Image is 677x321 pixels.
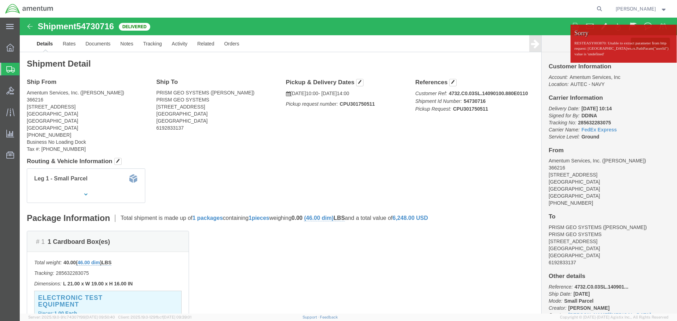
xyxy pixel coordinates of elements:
[85,315,115,319] span: [DATE] 09:50:40
[615,5,667,13] button: [PERSON_NAME]
[163,315,191,319] span: [DATE] 09:39:01
[20,18,677,314] iframe: FS Legacy Container
[118,315,191,319] span: Client: 2025.19.0-129fbcf
[28,315,115,319] span: Server: 2025.19.0-91c74307f99
[303,315,320,319] a: Support
[320,315,338,319] a: Feedback
[560,314,669,320] span: Copyright © [DATE]-[DATE] Agistix Inc., All Rights Reserved
[616,5,656,13] span: Ahmed Warraiat
[5,4,54,14] img: logo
